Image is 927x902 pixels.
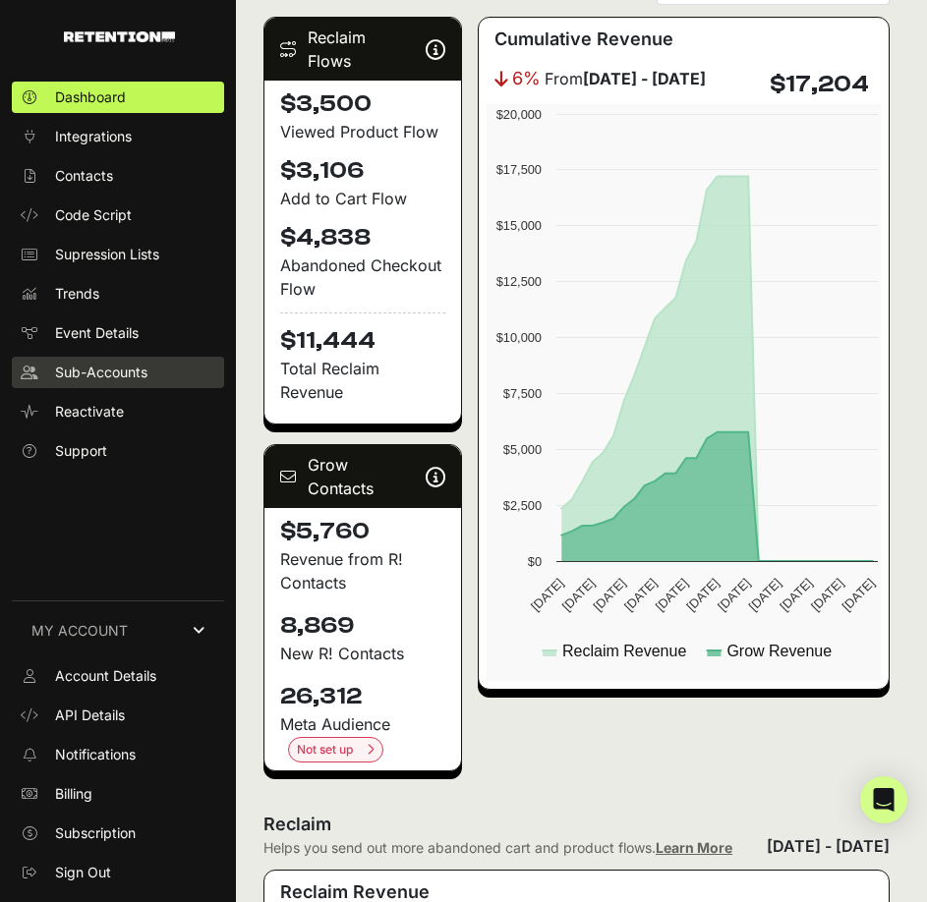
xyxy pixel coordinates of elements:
p: New R! Contacts [280,642,445,665]
h4: $17,204 [770,69,869,100]
div: Viewed Product Flow [280,120,445,143]
text: [DATE] [558,576,597,614]
text: [DATE] [652,576,690,614]
a: Support [12,435,224,467]
text: [DATE] [528,576,566,614]
text: $2,500 [503,498,542,513]
span: Support [55,441,107,461]
span: Sign Out [55,863,111,882]
div: Add to Cart Flow [280,187,445,210]
text: $0 [527,554,541,569]
div: [DATE] - [DATE] [767,834,890,858]
a: MY ACCOUNT [12,600,224,660]
a: Notifications [12,739,224,770]
span: Trends [55,284,99,304]
a: Dashboard [12,82,224,113]
div: Open Intercom Messenger [860,776,907,823]
span: From [545,67,706,90]
h4: 26,312 [280,681,445,712]
div: Abandoned Checkout Flow [280,254,445,301]
text: [DATE] [839,576,877,614]
strong: [DATE] - [DATE] [583,69,706,88]
img: Retention.com [64,31,175,42]
a: Supression Lists [12,239,224,270]
a: Account Details [12,660,224,692]
text: $17,500 [495,162,541,177]
span: Contacts [55,166,113,186]
text: $20,000 [495,107,541,122]
a: Reactivate [12,396,224,427]
h4: 8,869 [280,610,445,642]
div: Reclaim Flows [264,18,461,81]
span: Sub-Accounts [55,363,147,382]
text: [DATE] [683,576,722,614]
h2: Reclaim [263,811,732,838]
text: [DATE] [777,576,815,614]
text: [DATE] [621,576,660,614]
span: Account Details [55,666,156,686]
span: MY ACCOUNT [31,621,128,641]
p: Total Reclaim Revenue [280,357,445,404]
text: $5,000 [503,442,542,457]
a: Billing [12,778,224,810]
span: Integrations [55,127,132,146]
text: $12,500 [495,274,541,289]
text: [DATE] [745,576,783,614]
a: Contacts [12,160,224,192]
span: Supression Lists [55,245,159,264]
text: $7,500 [503,386,542,401]
span: Billing [55,784,92,804]
a: Integrations [12,121,224,152]
text: Grow Revenue [726,643,832,659]
div: Grow Contacts [264,445,461,508]
div: Meta Audience [280,712,445,762]
span: Reactivate [55,402,124,422]
h4: $11,444 [280,312,445,357]
text: $10,000 [495,330,541,345]
span: Event Details [55,323,139,343]
span: 6% [512,65,541,92]
h4: $4,838 [280,222,445,254]
p: Revenue from R! Contacts [280,547,445,594]
span: Subscription [55,823,136,843]
span: Notifications [55,745,136,764]
h4: $3,500 [280,88,445,120]
a: Code Script [12,199,224,231]
div: Helps you send out more abandoned cart and product flows. [263,838,732,858]
a: Sign Out [12,857,224,888]
text: $15,000 [495,218,541,233]
text: Reclaim Revenue [562,643,686,659]
h3: Cumulative Revenue [494,26,673,53]
h4: $5,760 [280,516,445,547]
h4: $3,106 [280,155,445,187]
a: Sub-Accounts [12,357,224,388]
span: API Details [55,705,125,725]
span: Code Script [55,205,132,225]
a: Subscription [12,817,224,849]
text: [DATE] [808,576,846,614]
a: Learn More [656,839,732,856]
text: [DATE] [715,576,753,614]
a: Trends [12,278,224,310]
a: API Details [12,700,224,731]
text: [DATE] [590,576,628,614]
span: Dashboard [55,87,126,107]
a: Event Details [12,317,224,349]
